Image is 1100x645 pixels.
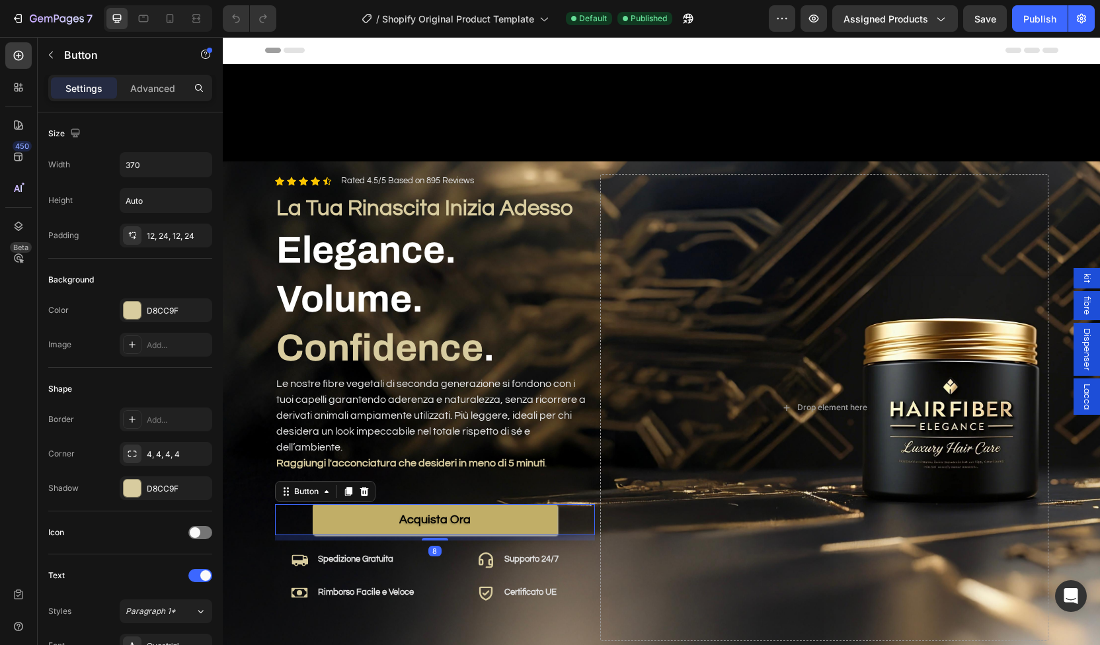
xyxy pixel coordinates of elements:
div: Color [48,304,69,316]
div: D8CC9F [147,483,209,495]
button: Assigned Products [832,5,958,32]
div: 12, 24, 12, 24 [147,230,209,242]
div: Button [69,449,98,460]
div: Add... [147,339,209,351]
div: Height [48,194,73,206]
div: Shape [48,383,72,395]
button: Paragraph 1* [120,599,212,623]
div: Beta [10,242,32,253]
p: Le nostre fibre vegetali di seconda generazione si fondono con i tuoi capelli garantendo aderenza... [54,339,371,418]
span: Acquista Ora [177,476,248,489]
div: 450 [13,141,32,151]
button: Save [963,5,1007,32]
div: Undo/Redo [223,5,276,32]
div: Image [48,339,71,351]
input: Auto [120,189,212,212]
span: Default [579,13,607,24]
a: Acquista Ora [90,467,334,498]
strong: Raggiungi l'acconciatura che desideri in meno di 5 minuti [54,421,322,431]
span: Lacca [857,347,871,372]
span: Save [974,13,996,24]
p: Rated 4.5/5 Based on 895 Reviews [118,138,251,150]
div: Open Intercom Messenger [1055,580,1087,612]
p: Advanced [130,81,175,95]
h2: Elegance. Volume. [52,187,372,337]
span: La Tua Rinascita Inizia Adesso [54,160,350,183]
span: . [260,290,272,331]
div: Add... [147,414,209,426]
p: Button [64,47,177,63]
p: Settings [65,81,102,95]
span: Assigned Products [844,12,928,26]
div: Publish [1023,12,1056,26]
div: Styles [48,605,71,617]
div: Size [48,125,83,143]
p: Supporto 24/7 [282,516,336,529]
p: Certificato UE [282,549,336,562]
span: fibre [857,259,871,278]
div: Width [48,159,70,171]
iframe: Design area [223,37,1100,645]
div: 8 [206,509,219,519]
span: / [376,12,379,26]
span: Dispenser [857,291,871,333]
span: . [54,421,324,431]
div: Drop element here [574,365,645,376]
div: Shadow [48,482,79,494]
p: Rimborso Facile e Veloce [95,549,191,562]
div: Background [48,274,94,286]
span: Published [631,13,667,24]
button: 7 [5,5,98,32]
span: Paragraph 1* [126,605,176,617]
div: Padding [48,230,79,241]
div: Border [48,413,74,425]
span: kit [857,236,871,246]
button: Publish [1012,5,1068,32]
div: Icon [48,527,64,538]
div: Text [48,570,65,581]
input: Auto [120,153,212,177]
p: Spedizione Gratuita [95,516,191,529]
div: Corner [48,448,75,460]
p: 7 [87,11,93,26]
div: D8CC9F [147,305,209,317]
span: Shopify Original Product Template [382,12,534,26]
span: Confidence [54,290,260,331]
div: 4, 4, 4, 4 [147,449,209,460]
